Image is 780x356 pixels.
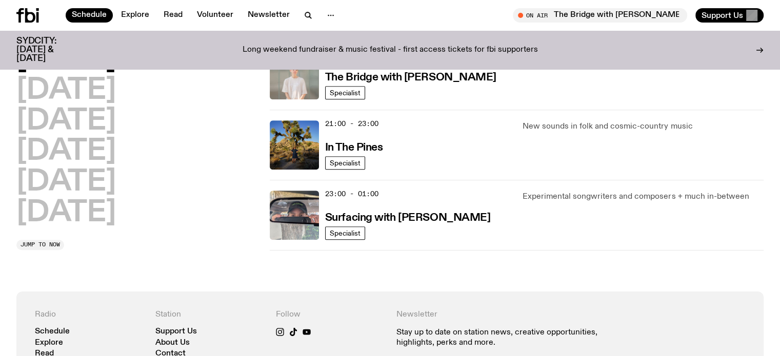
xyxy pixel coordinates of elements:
a: Newsletter [242,8,296,23]
span: 23:00 - 01:00 [325,189,378,199]
a: Specialist [325,86,365,99]
h4: Newsletter [396,310,625,320]
p: Long weekend fundraiser & music festival - first access tickets for fbi supporters [243,46,538,55]
img: Mara stands in front of a frosted glass wall wearing a cream coloured t-shirt and black glasses. ... [270,50,319,99]
span: Specialist [330,159,361,166]
button: [DATE] [16,138,116,166]
a: Explore [115,8,155,23]
button: [DATE] [16,107,116,136]
button: Support Us [695,8,764,23]
h4: Follow [276,310,384,320]
a: Explore [35,339,63,347]
h3: SYDCITY: [DATE] & [DATE] [16,37,82,63]
h3: The Bridge with [PERSON_NAME] [325,72,496,83]
span: Jump to now [21,242,60,247]
a: Read [157,8,189,23]
button: [DATE] [16,76,116,105]
a: About Us [155,339,190,347]
button: [DATE] [16,168,116,197]
a: Specialist [325,226,365,240]
span: 21:00 - 23:00 [325,119,378,129]
img: Johanna stands in the middle distance amongst a desert scene with large cacti and trees. She is w... [270,120,319,170]
h4: Radio [35,310,143,320]
h3: Surfacing with [PERSON_NAME] [325,213,491,223]
h3: In The Pines [325,142,383,153]
a: The Bridge with [PERSON_NAME] [325,70,496,83]
button: On AirThe Bridge with [PERSON_NAME] [513,8,687,23]
p: Stay up to date on station news, creative opportunities, highlights, perks and more. [396,328,625,347]
span: Support Us [702,11,743,20]
a: Schedule [35,328,70,336]
button: Jump to now [16,240,64,250]
a: Specialist [325,156,365,170]
p: Experimental songwriters and composers + much in-between [523,191,764,203]
a: In The Pines [325,140,383,153]
a: Volunteer [191,8,239,23]
span: Specialist [330,229,361,237]
h4: Station [155,310,264,320]
p: New sounds in folk and cosmic-country music [523,120,764,133]
a: Surfacing with [PERSON_NAME] [325,211,491,223]
a: Schedule [66,8,113,23]
span: Specialist [330,89,361,96]
button: [DATE] [16,199,116,227]
a: Support Us [155,328,197,336]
